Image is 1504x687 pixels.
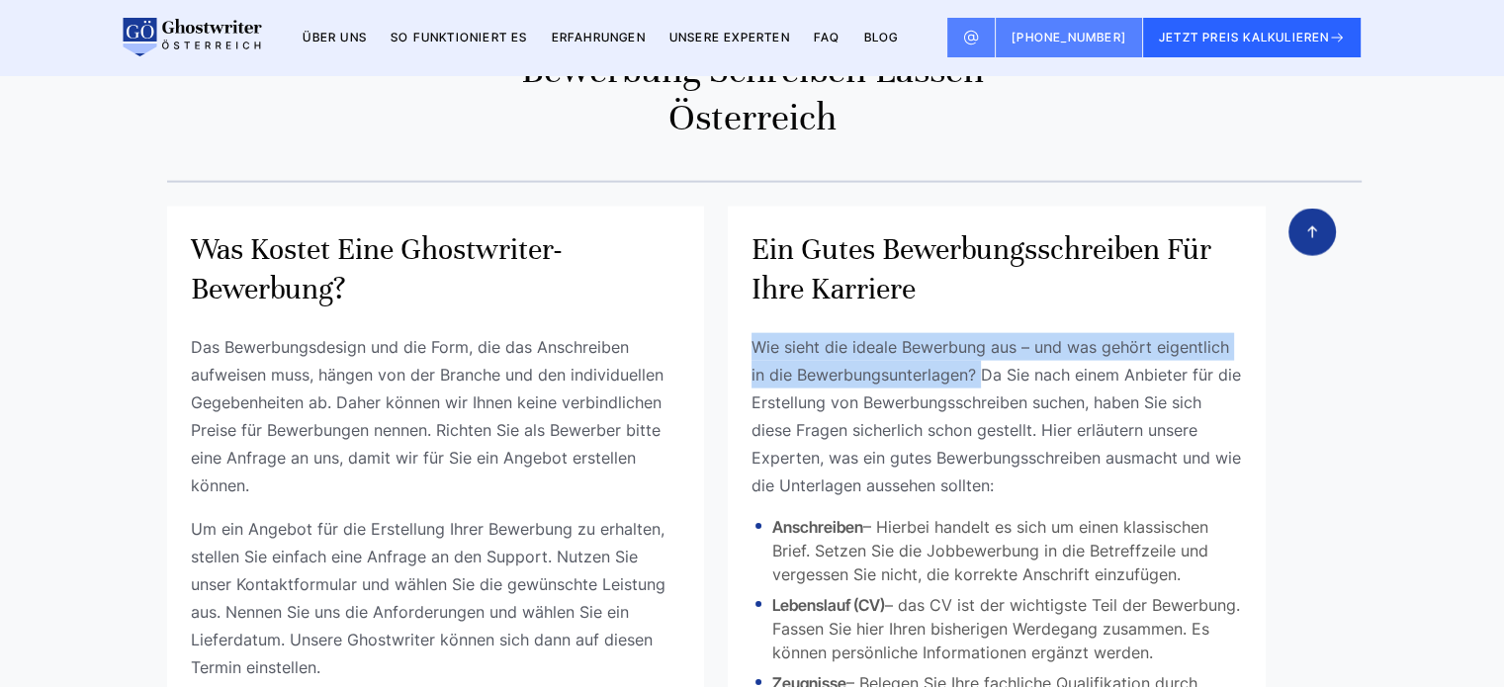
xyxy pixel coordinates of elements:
p: Das Bewerbungsdesign und die Form, die das Anschreiben aufweisen muss, hängen von der Branche und... [191,333,681,499]
h2: Bewerbung schreiben lassen Österreich [460,46,1044,141]
a: [PHONE_NUMBER] [996,18,1143,57]
p: Um ein Angebot für die Erstellung Ihrer Bewerbung zu erhalten, stellen Sie einfach eine Anfrage a... [191,515,681,681]
img: logo wirschreiben [120,18,262,57]
span: [PHONE_NUMBER] [1012,30,1126,44]
img: Email [963,30,979,45]
p: Wie sieht die ideale Bewerbung aus – und was gehört eigentlich in die Bewerbungsunterlagen? Da Si... [752,333,1242,499]
strong: Anschreiben [772,517,863,537]
li: – Hierbei handelt es sich um einen klassischen Brief. Setzen Sie die Jobbewerbung in die Betreffz... [752,515,1242,586]
h3: Was kostet eine Ghostwriter-Bewerbung? [191,230,681,309]
li: – das CV ist der wichtigste Teil der Bewerbung. Fassen Sie hier Ihren bisherigen Werdegang zusamm... [752,593,1242,664]
a: BLOG [863,30,898,44]
strong: Lebenslauf (CV) [772,595,885,615]
a: So funktioniert es [391,30,528,44]
a: Unsere Experten [669,30,790,44]
a: Über uns [303,30,367,44]
h3: Ein gutes Bewerbungsschreiben für Ihre Karriere [752,230,1242,309]
a: Erfahrungen [552,30,646,44]
button: JETZT PREIS KALKULIEREN [1143,18,1362,57]
a: FAQ [814,30,840,44]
